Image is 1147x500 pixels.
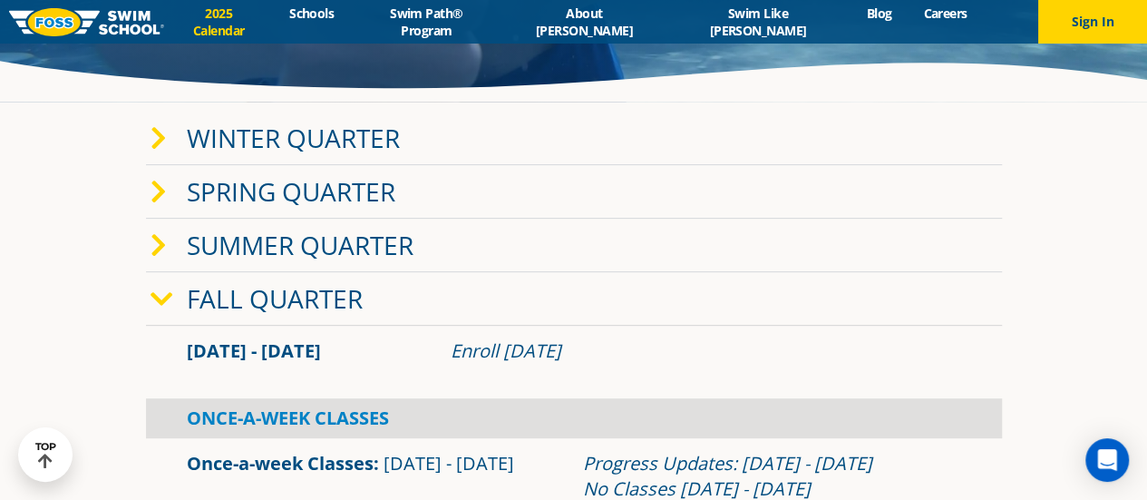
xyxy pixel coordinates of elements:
[908,5,983,22] a: Careers
[503,5,666,39] a: About [PERSON_NAME]
[666,5,851,39] a: Swim Like [PERSON_NAME]
[35,441,56,469] div: TOP
[9,8,164,36] img: FOSS Swim School Logo
[187,121,400,155] a: Winter Quarter
[350,5,503,39] a: Swim Path® Program
[164,5,274,39] a: 2025 Calendar
[274,5,350,22] a: Schools
[451,338,961,364] div: Enroll [DATE]
[851,5,908,22] a: Blog
[187,281,363,316] a: Fall Quarter
[187,174,395,209] a: Spring Quarter
[187,338,321,363] span: [DATE] - [DATE]
[187,228,413,262] a: Summer Quarter
[187,451,374,475] a: Once-a-week Classes
[1085,438,1129,482] div: Open Intercom Messenger
[384,451,514,475] span: [DATE] - [DATE]
[146,398,1002,438] div: Once-A-Week Classes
